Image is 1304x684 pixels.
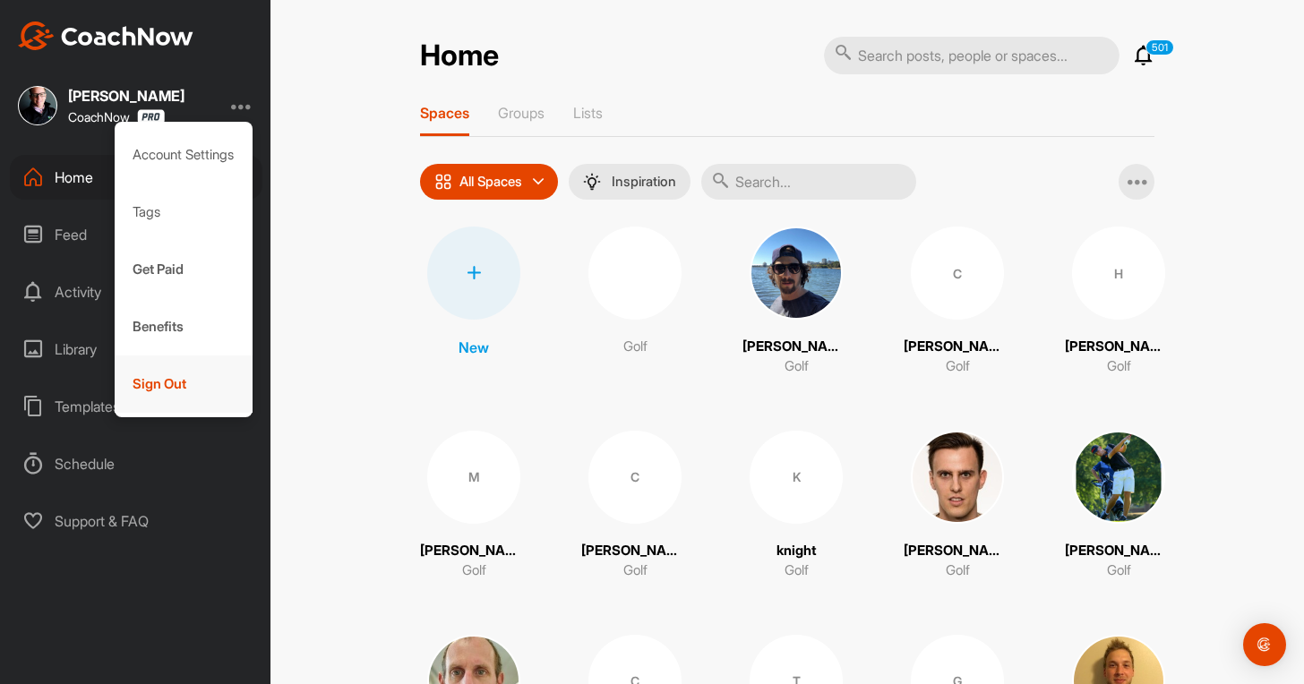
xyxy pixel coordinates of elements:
img: square_c52517cafae7cc9ad69740a6896fcb52.jpg [1072,431,1165,524]
div: Account Settings [115,126,253,184]
div: Activity [10,269,262,314]
a: Golf [581,227,689,377]
div: Home [10,155,262,200]
p: Golf [785,356,809,377]
p: Inspiration [612,175,676,189]
div: Open Intercom Messenger [1243,623,1286,666]
div: Get Paid [115,241,253,298]
div: Support & FAQ [10,499,262,543]
a: C[PERSON_NAME]Golf [581,431,689,581]
p: Groups [498,104,545,122]
a: [PERSON_NAME]Golf [742,227,850,377]
p: [PERSON_NAME] [1065,541,1172,561]
img: menuIcon [583,173,601,191]
a: KknightGolf [742,431,850,581]
p: [PERSON_NAME] [420,541,528,561]
p: Golf [785,560,809,581]
p: [PERSON_NAME] [742,337,850,357]
p: [PERSON_NAME] [1065,337,1172,357]
a: [PERSON_NAME]Golf [1065,431,1172,581]
div: CoachNow [68,109,165,124]
p: Golf [946,560,970,581]
p: Golf [1107,356,1131,377]
p: 501 [1145,39,1174,56]
p: Spaces [420,104,469,122]
p: Golf [1107,560,1131,581]
div: C [911,227,1004,320]
a: M[PERSON_NAME]Golf [420,431,528,581]
p: Golf [462,560,486,581]
div: [PERSON_NAME] [68,89,184,103]
div: C [588,431,682,524]
div: Schedule [10,441,262,486]
div: K [750,431,843,524]
p: [PERSON_NAME] [581,541,689,561]
div: Feed [10,212,262,257]
p: [PERSON_NAME] [904,541,1011,561]
div: Templates [10,384,262,429]
a: C[PERSON_NAME]Golf [904,227,1011,377]
div: M [427,431,520,524]
p: Lists [573,104,603,122]
p: Golf [623,560,648,581]
p: All Spaces [459,175,522,189]
a: [PERSON_NAME]Golf [904,431,1011,581]
p: knight [776,541,817,561]
input: Search posts, people or spaces... [824,37,1120,74]
img: CoachNow Pro [137,109,165,124]
p: Golf [946,356,970,377]
h2: Home [420,38,499,73]
p: Golf [623,337,648,357]
div: Benefits [115,298,253,355]
div: Library [10,327,262,372]
div: H [1072,227,1165,320]
div: Tags [115,184,253,241]
img: square_c74c483136c5a322e8c3ab00325b5695.jpg [750,227,843,320]
p: [PERSON_NAME] [904,337,1011,357]
input: Search... [701,164,916,200]
div: Sign Out [115,355,253,413]
a: H[PERSON_NAME]Golf [1065,227,1172,377]
p: New [459,337,489,358]
img: icon [434,173,452,191]
img: square_d7b6dd5b2d8b6df5777e39d7bdd614c0.jpg [18,86,57,125]
img: square_04ca77c7c53cd3339529e915fae3917d.jpg [911,431,1004,524]
img: CoachNow [18,21,193,50]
